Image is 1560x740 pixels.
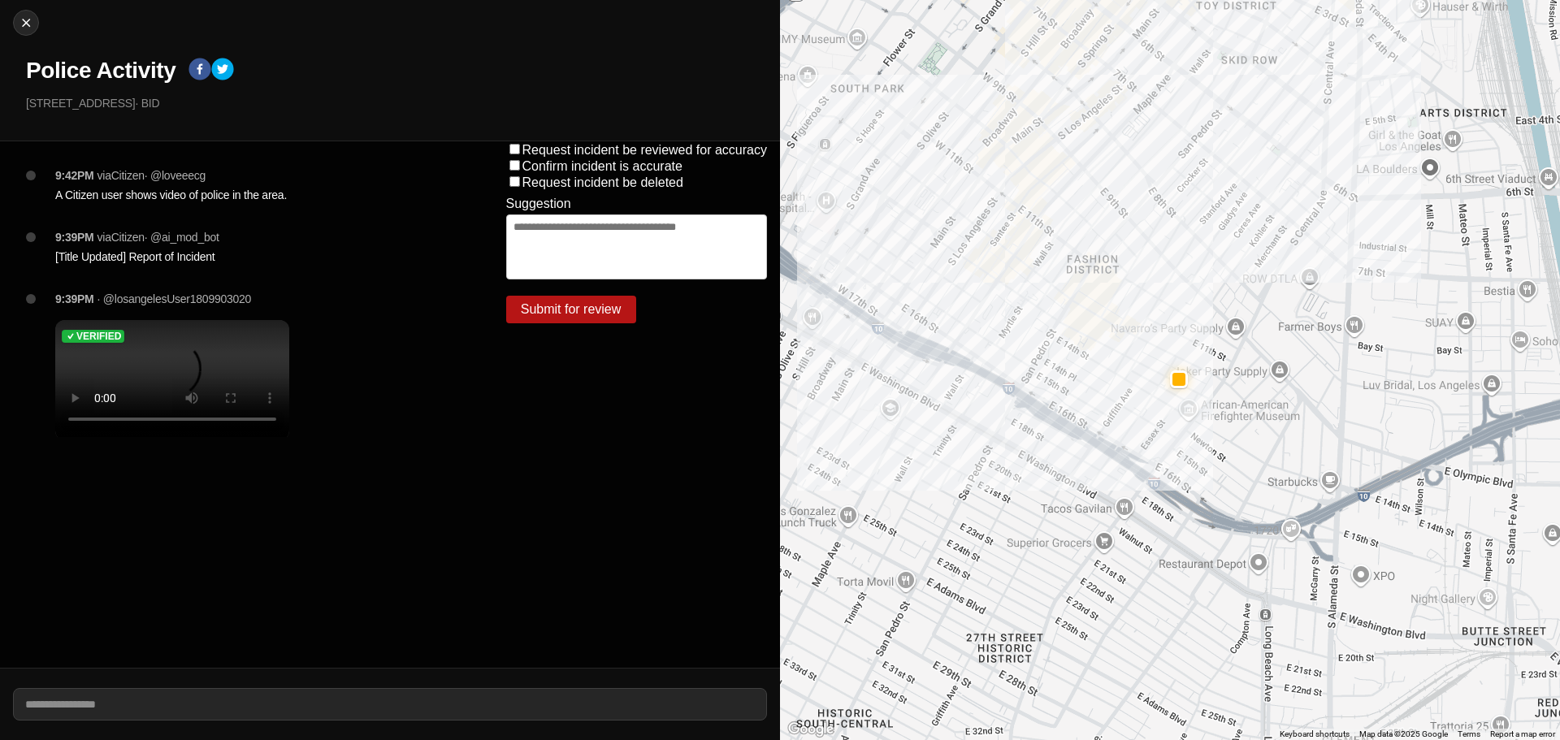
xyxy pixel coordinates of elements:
a: Terms (opens in new tab) [1458,729,1480,738]
button: cancel [13,10,39,36]
img: cancel [18,15,34,31]
img: Google [784,719,838,740]
p: 9:42PM [55,167,94,184]
p: via Citizen · @ loveeecg [97,167,206,184]
p: [Title Updated] Report of Incident [55,249,441,265]
p: · @losangelesUser1809903020 [97,291,252,307]
button: facebook [188,58,211,84]
h5: Verified [76,330,121,343]
p: [STREET_ADDRESS] · BID [26,95,767,111]
span: Map data ©2025 Google [1359,729,1448,738]
label: Suggestion [506,197,571,211]
label: Confirm incident is accurate [522,159,682,173]
p: via Citizen · @ ai_mod_bot [97,229,219,245]
img: check [65,331,76,342]
p: 9:39PM [55,291,94,307]
h1: Police Activity [26,56,175,85]
p: A Citizen user shows video of police in the area. [55,187,441,203]
button: Keyboard shortcuts [1280,729,1350,740]
a: Report a map error [1490,729,1555,738]
button: Submit for review [506,296,636,323]
label: Request incident be reviewed for accuracy [522,143,768,157]
p: 9:39PM [55,229,94,245]
button: twitter [211,58,234,84]
a: Open this area in Google Maps (opens a new window) [784,719,838,740]
label: Request incident be deleted [522,175,683,189]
